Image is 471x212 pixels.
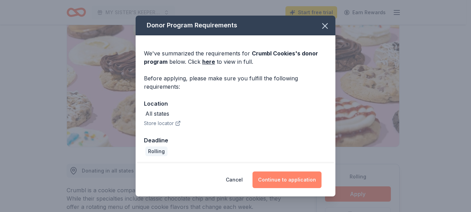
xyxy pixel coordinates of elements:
div: Rolling [145,147,168,156]
button: Continue to application [252,171,322,188]
div: All states [145,109,169,118]
button: Cancel [226,171,243,188]
div: Before applying, please make sure you fulfill the following requirements: [144,74,327,91]
button: Store locator [144,119,181,127]
div: We've summarized the requirements for below. Click to view in full. [144,49,327,66]
div: Deadline [144,136,327,145]
a: here [202,58,215,66]
div: Location [144,99,327,108]
div: Donor Program Requirements [136,16,335,35]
